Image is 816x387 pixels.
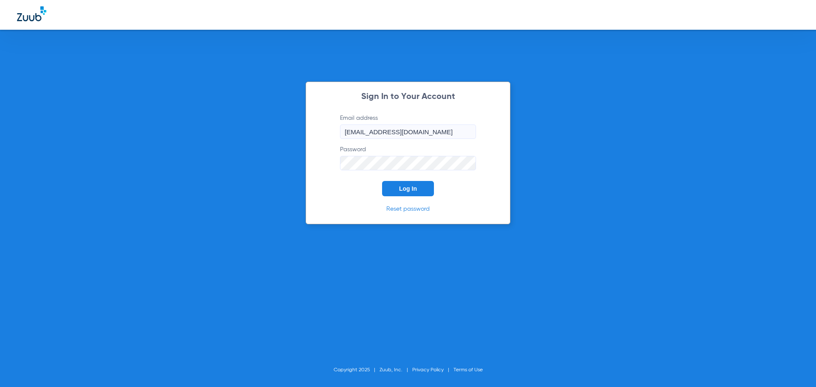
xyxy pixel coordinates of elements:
[340,145,476,170] label: Password
[382,181,434,196] button: Log In
[773,346,816,387] iframe: Chat Widget
[386,206,430,212] a: Reset password
[412,367,444,373] a: Privacy Policy
[327,93,489,101] h2: Sign In to Your Account
[17,6,46,21] img: Zuub Logo
[340,156,476,170] input: Password
[334,366,380,374] li: Copyright 2025
[453,367,483,373] a: Terms of Use
[340,124,476,139] input: Email address
[380,366,412,374] li: Zuub, Inc.
[340,114,476,139] label: Email address
[399,185,417,192] span: Log In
